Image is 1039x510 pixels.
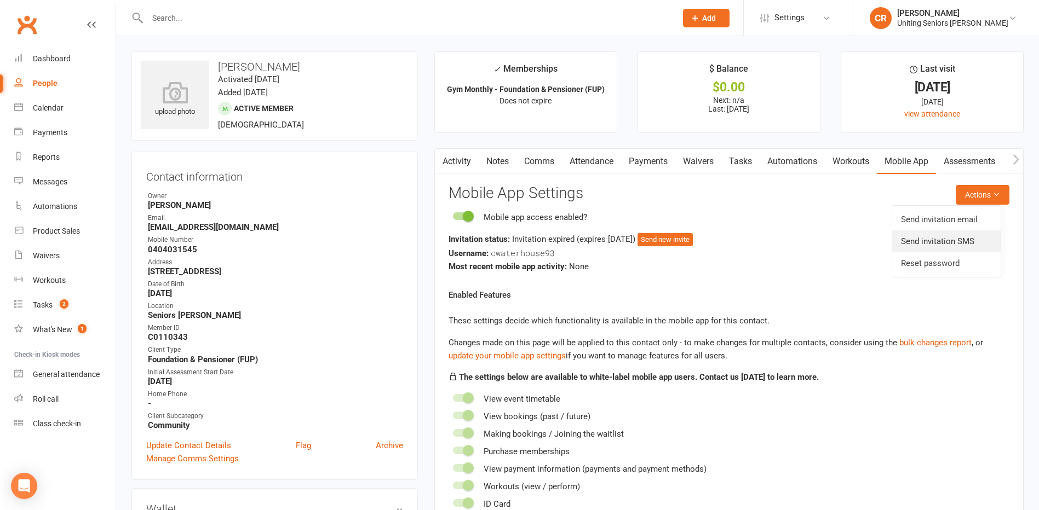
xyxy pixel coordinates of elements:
[33,128,67,137] div: Payments
[449,288,511,302] label: Enabled Features
[851,82,1013,93] div: [DATE]
[683,9,730,27] button: Add
[33,153,60,161] div: Reports
[33,419,81,428] div: Class check-in
[675,149,721,174] a: Waivers
[484,482,580,491] span: Workouts (view / perform)
[892,230,1001,252] a: Send invitation SMS
[148,213,403,223] div: Email
[484,211,587,224] div: Mobile app access enabled?
[14,412,116,436] a: Class kiosk mode
[449,336,1009,362] div: Changes made on this page will be applied to this contact only - to make changes for multiple con...
[621,149,675,174] a: Payments
[148,235,403,245] div: Mobile Number
[14,194,116,219] a: Automations
[146,166,403,183] h3: Contact information
[479,149,516,174] a: Notes
[774,5,805,30] span: Settings
[14,268,116,293] a: Workouts
[148,355,403,364] strong: Foundation & Pensioner (FUP)
[936,149,1003,174] a: Assessments
[148,301,403,311] div: Location
[447,85,605,94] strong: Gym Monthly - Foundation & Pensioner (FUP)
[144,10,669,26] input: Search...
[14,47,116,71] a: Dashboard
[33,300,53,309] div: Tasks
[78,324,87,333] span: 1
[218,88,268,97] time: Added [DATE]
[702,14,716,22] span: Add
[569,262,589,271] span: None
[33,202,77,211] div: Automations
[516,149,562,174] a: Comms
[14,145,116,170] a: Reports
[870,7,892,29] div: CR
[33,177,67,186] div: Messages
[33,370,100,379] div: General attendance
[148,411,403,421] div: Client Subcategory
[146,452,239,465] a: Manage Comms Settings
[13,11,41,38] a: Clubworx
[491,247,555,258] span: cwaterhouse93
[148,222,403,232] strong: [EMAIL_ADDRESS][DOMAIN_NAME]
[493,62,558,82] div: Memberships
[148,245,403,254] strong: 0404031545
[146,439,231,452] a: Update Contact Details
[899,338,972,347] a: bulk changes report
[825,149,877,174] a: Workouts
[14,96,116,120] a: Calendar
[904,109,960,118] a: view attendance
[33,325,72,334] div: What's New
[956,185,1009,205] button: Actions
[148,332,403,342] strong: C0110343
[899,338,983,347] span: , or
[638,233,693,246] button: Send new invite
[141,82,209,118] div: upload photo
[484,412,590,421] span: View bookings (past / future)
[14,120,116,145] a: Payments
[14,362,116,387] a: General attendance kiosk mode
[14,170,116,194] a: Messages
[449,233,1009,246] div: Invitation expired
[877,149,936,174] a: Mobile App
[148,266,403,276] strong: [STREET_ADDRESS]
[33,54,71,63] div: Dashboard
[14,317,116,342] a: What's New1
[760,149,825,174] a: Automations
[60,299,68,309] span: 2
[484,499,510,509] span: ID Card
[910,62,955,82] div: Last visit
[148,420,403,430] strong: Community
[493,64,501,74] i: ✓
[449,351,566,361] a: update your mobile app settings
[721,149,760,174] a: Tasks
[148,367,403,378] div: Initial Assessment Start Date
[148,288,403,298] strong: [DATE]
[892,208,1001,230] a: Send invitation email
[33,79,58,88] div: People
[296,439,311,452] a: Flag
[484,394,560,404] span: View event timetable
[449,262,567,271] strong: Most recent mobile app activity:
[14,244,116,268] a: Waivers
[577,234,638,244] span: (expires [DATE] )
[500,96,552,105] span: Does not expire
[449,314,1009,327] p: These settings decide which functionality is available in the mobile app for this contact.
[449,234,510,244] strong: Invitation status:
[484,464,707,474] span: View payment information (payments and payment methods)
[14,387,116,412] a: Roll call
[33,251,60,260] div: Waivers
[484,447,570,456] span: Purchase memberships
[459,372,819,382] strong: The settings below are available to white-label mobile app users. Contact us [DATE] to learn more.
[14,293,116,317] a: Tasks 2
[148,345,403,355] div: Client Type
[562,149,621,174] a: Attendance
[148,376,403,386] strong: [DATE]
[148,398,403,408] strong: -
[484,429,624,439] span: Making bookings / Joining the waitlist
[33,276,66,285] div: Workouts
[449,185,1009,202] h3: Mobile App Settings
[648,96,810,113] p: Next: n/a Last: [DATE]
[148,191,403,201] div: Owner
[148,323,403,333] div: Member ID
